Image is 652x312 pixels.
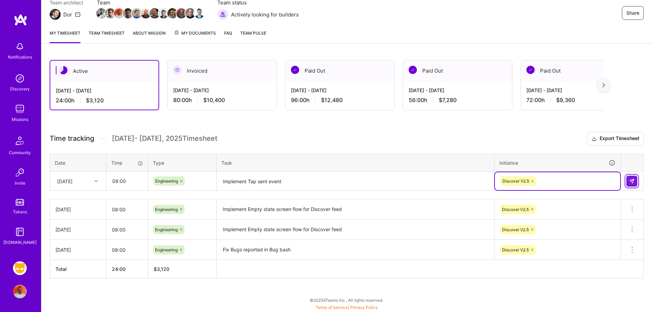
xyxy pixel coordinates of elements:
div: Discovery [10,85,30,92]
img: Invite [13,166,27,179]
img: Paid Out [526,66,535,74]
div: [DATE] [55,226,101,233]
div: 80:00 h [173,97,271,104]
a: Team Member Avatar [177,8,186,19]
img: discovery [13,72,27,85]
span: Discover V2.5 [502,207,529,212]
input: HH:MM [106,221,148,239]
i: icon Mail [75,12,80,17]
div: © 2025 ATeams Inc., All rights reserved. [41,291,652,309]
span: $10,400 [203,97,225,104]
div: Invite [15,179,25,187]
img: Team Member Avatar [167,8,178,18]
div: Tokens [13,208,27,215]
a: My Documents [174,29,216,43]
a: Team Pulse [240,29,266,43]
img: right [602,83,605,88]
img: Team Member Avatar [194,8,204,18]
th: Total [50,260,106,278]
div: 72:00 h [526,97,624,104]
div: 56:00 h [409,97,507,104]
th: Type [148,154,217,172]
th: Task [217,154,495,172]
div: [DATE] - [DATE] [56,87,153,94]
img: Paid Out [291,66,299,74]
button: Share [622,6,644,20]
a: Team Member Avatar [97,8,106,19]
img: Team Member Avatar [141,8,151,18]
span: $9,360 [556,97,575,104]
i: icon Download [591,135,597,142]
span: Discover V2.5 [502,178,529,184]
div: Paid Out [285,60,394,81]
span: Team Pulse [240,30,266,36]
a: Team Member Avatar [168,8,177,19]
div: 96:00 h [291,97,389,104]
div: Time [111,159,143,166]
span: Engineering [155,207,178,212]
a: Team Member Avatar [159,8,168,19]
div: null [626,176,638,187]
a: Team Member Avatar [124,8,132,19]
img: Team Member Avatar [96,8,106,18]
a: Team Member Avatar [195,8,204,19]
div: Dor [63,11,72,18]
button: Export Timesheet [587,132,644,146]
span: Discover V2.5 [502,227,529,232]
div: Invoiced [168,60,277,81]
input: HH:MM [106,241,148,259]
div: [DATE] [57,177,73,185]
img: Actively looking for builders [217,9,228,20]
a: Team Member Avatar [186,8,195,19]
img: Team Member Avatar [132,8,142,18]
input: HH:MM [107,172,148,190]
a: About Mission [133,29,166,43]
img: Team Member Avatar [105,8,115,18]
a: Team Member Avatar [132,8,141,19]
span: Share [626,10,639,16]
img: tokens [16,199,24,205]
a: Team Member Avatar [141,8,150,19]
span: $7,280 [439,97,457,104]
a: Team Member Avatar [150,8,159,19]
a: Team Member Avatar [115,8,124,19]
img: logo [14,14,27,26]
span: [DATE] - [DATE] , 2025 Timesheet [112,134,217,143]
span: My Documents [174,29,216,37]
th: Date [50,154,106,172]
img: Community [12,133,28,149]
span: Engineering [155,227,178,232]
a: User Avatar [11,285,28,298]
span: Engineering [155,178,178,184]
div: Paid Out [521,60,630,81]
div: Community [9,149,31,156]
div: Notifications [8,53,32,61]
img: Submit [629,178,635,184]
img: Paid Out [409,66,417,74]
div: [DATE] - [DATE] [173,87,271,94]
span: Time tracking [50,134,94,143]
a: FAQ [224,29,232,43]
img: Team Member Avatar [158,8,169,18]
img: Invoiced [173,66,181,74]
th: 24:00 [106,260,148,278]
a: Privacy Policy [350,305,378,310]
textarea: Fix Bugs reported in Bug bash [217,240,494,259]
div: [DATE] - [DATE] [291,87,389,94]
a: My timesheet [50,29,80,43]
span: $12,480 [321,97,343,104]
div: [DOMAIN_NAME] [3,239,37,246]
i: icon Chevron [94,179,98,183]
img: bell [13,40,27,53]
span: $ 3,120 [154,266,169,272]
textarea: Implement Empty state screen flow for Discover feed [217,220,494,239]
div: Active [50,61,158,82]
div: Initiative [499,159,616,167]
img: Team Architect [50,9,61,20]
img: User Avatar [13,285,27,298]
img: Grindr: Mobile + BE + Cloud [13,261,27,275]
div: [DATE] [55,246,101,253]
textarea: Implement Tap sent event [217,172,494,190]
span: Discover V2.5 [502,247,529,252]
img: guide book [13,225,27,239]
